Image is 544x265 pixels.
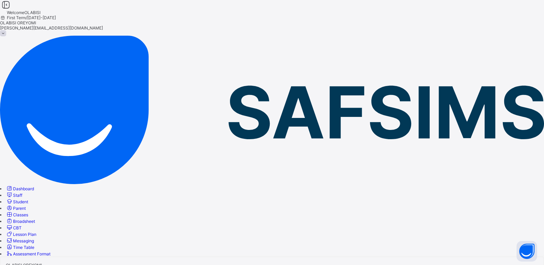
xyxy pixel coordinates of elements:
[6,219,35,224] a: Broadsheet
[13,199,28,204] span: Student
[13,206,26,211] span: Parent
[6,232,36,237] a: Lesson Plan
[517,241,537,262] button: Open asap
[6,238,34,243] a: Messaging
[13,193,22,198] span: Staff
[6,245,34,250] a: Time Table
[13,245,34,250] span: Time Table
[6,193,22,198] a: Staff
[6,212,28,217] a: Classes
[13,186,34,191] span: Dashboard
[13,251,50,256] span: Assessment Format
[13,212,28,217] span: Classes
[6,225,22,230] a: CBT
[6,186,34,191] a: Dashboard
[6,251,50,256] a: Assessment Format
[6,206,26,211] a: Parent
[13,232,36,237] span: Lesson Plan
[13,225,22,230] span: CBT
[13,219,35,224] span: Broadsheet
[13,238,34,243] span: Messaging
[6,199,28,204] a: Student
[7,10,40,15] span: Welcome OLABISI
